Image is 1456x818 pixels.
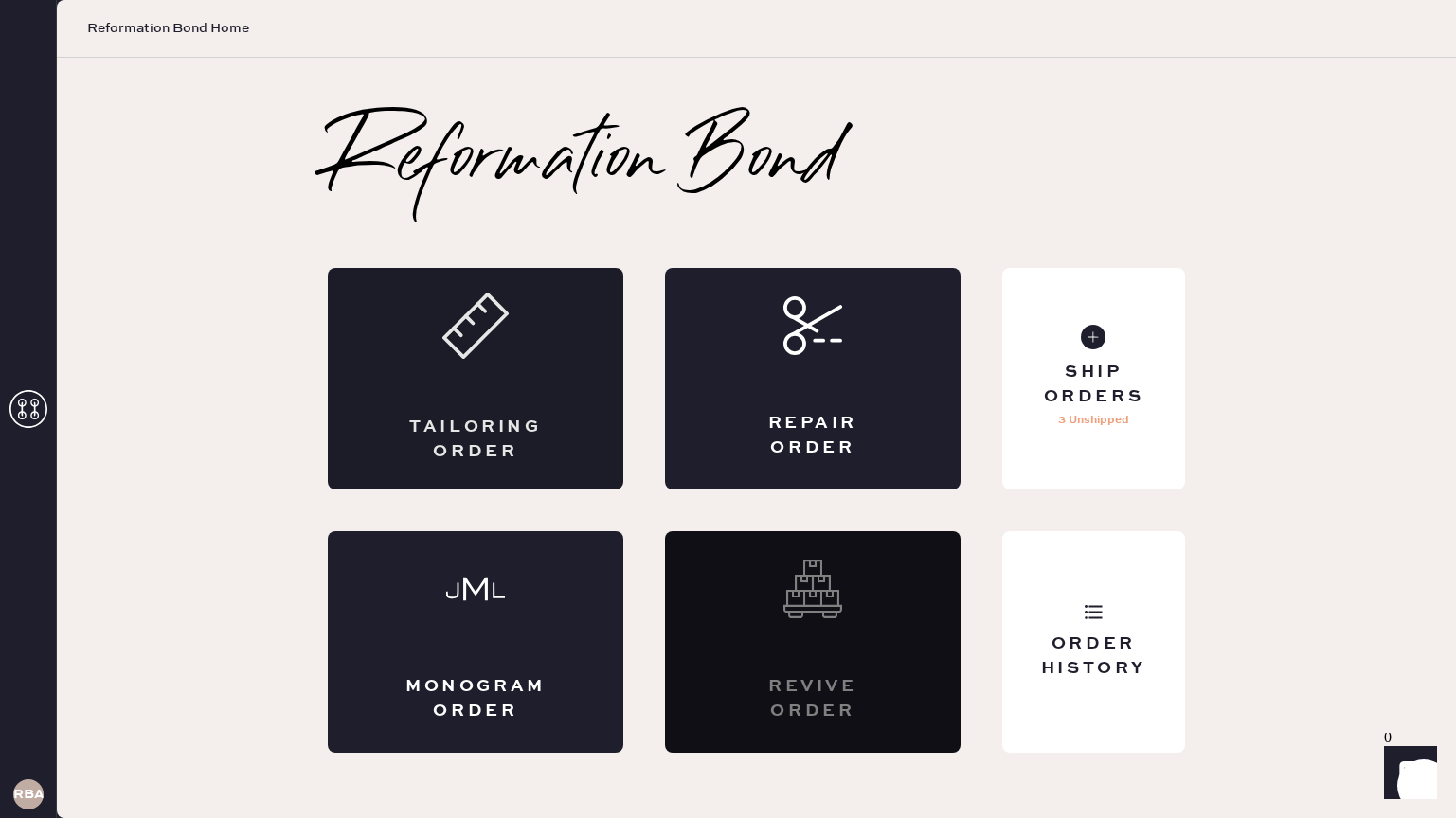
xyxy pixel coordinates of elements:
div: Monogram Order [404,675,548,722]
div: Ship Orders [1017,361,1170,408]
div: Tailoring Order [404,416,548,463]
iframe: Front Chat [1366,733,1447,814]
span: Reformation Bond Home [87,19,249,38]
p: 3 Unshipped [1058,409,1129,432]
div: Order History [1017,632,1170,680]
h2: Reformation Bond [328,124,843,200]
div: Repair Order [741,412,885,459]
div: Revive order [741,675,885,722]
h3: RBA [13,788,44,801]
div: Interested? Contact us at care@hemster.co [665,531,961,753]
